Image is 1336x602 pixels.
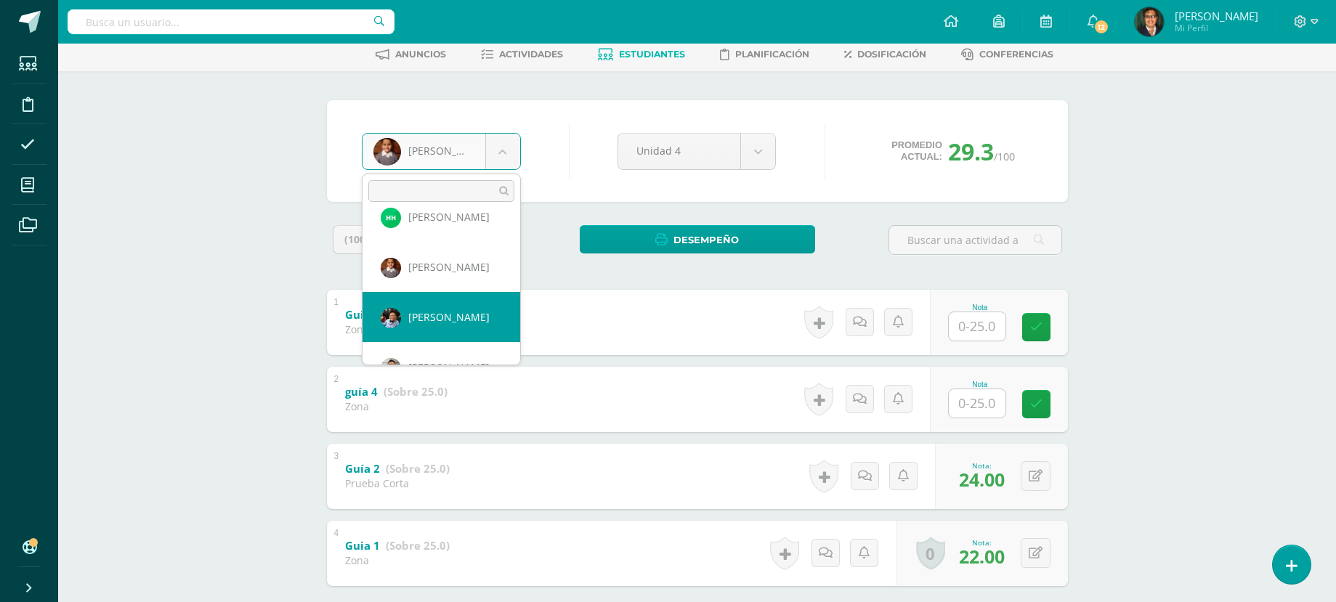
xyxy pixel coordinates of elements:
img: 8904bbb41d516df673b539f1244de903.png [381,208,401,228]
span: [PERSON_NAME] [408,310,490,324]
img: 8614e37eee703b774cef1e7045352947.png [381,358,401,378]
img: 7352450574dbd669509186b1aea7c355.png [381,308,401,328]
span: [PERSON_NAME] [408,260,490,274]
span: [PERSON_NAME] [408,210,490,224]
img: 21cac0e9f7f91382e6cf48f866967f8e.png [381,258,401,278]
span: [PERSON_NAME] [408,360,490,374]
